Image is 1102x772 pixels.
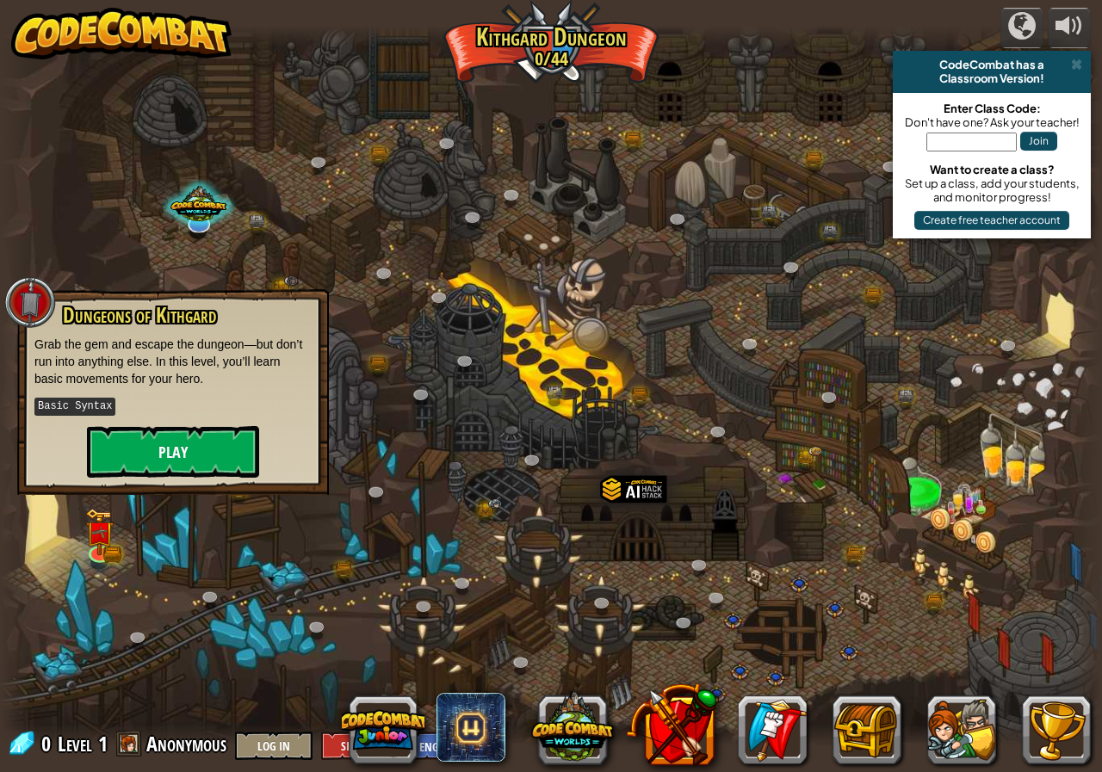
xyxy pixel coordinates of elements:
[146,730,226,757] span: Anonymous
[808,446,822,456] img: portrait.png
[235,732,313,760] button: Log In
[41,730,56,757] span: 0
[321,732,399,760] button: Sign Up
[284,275,298,286] img: portrait.png
[900,58,1084,71] div: CodeCombat has a
[87,426,259,478] button: Play
[63,300,216,330] span: Dungeons of Kithgard
[901,115,1082,129] div: Don't have one? Ask your teacher!
[488,498,502,509] img: portrait.png
[85,509,114,556] img: level-banner-unlock.png
[901,176,1082,204] div: Set up a class, add your students, and monitor progress!
[901,163,1082,176] div: Want to create a class?
[11,8,232,59] img: CodeCombat - Learn how to code by playing a game
[1000,8,1043,48] button: Campaigns
[91,527,108,540] img: portrait.png
[900,71,1084,85] div: Classroom Version!
[1020,132,1057,151] button: Join
[34,336,312,387] p: Grab the gem and escape the dungeon—but don’t run into anything else. In this level, you’ll learn...
[34,398,115,416] kbd: Basic Syntax
[102,547,121,562] img: bronze-chest.png
[98,730,108,757] span: 1
[901,102,1082,115] div: Enter Class Code:
[1048,8,1091,48] button: Adjust volume
[58,730,92,758] span: Level
[914,211,1069,230] button: Create free teacher account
